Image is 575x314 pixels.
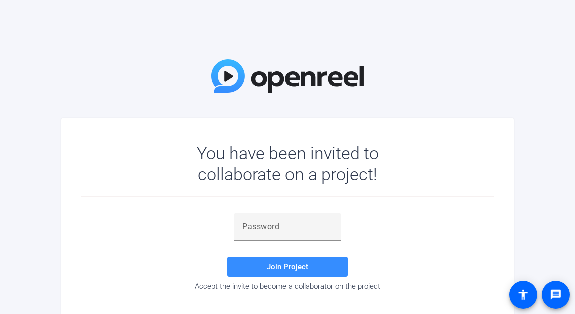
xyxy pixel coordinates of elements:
img: OpenReel Logo [211,59,364,93]
div: Accept the invite to become a collaborator on the project [81,282,494,291]
input: Password [242,221,333,233]
mat-icon: message [550,289,562,301]
mat-icon: accessibility [517,289,529,301]
span: Join Project [267,262,308,271]
button: Join Project [227,257,348,277]
div: You have been invited to collaborate on a project! [167,143,408,185]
